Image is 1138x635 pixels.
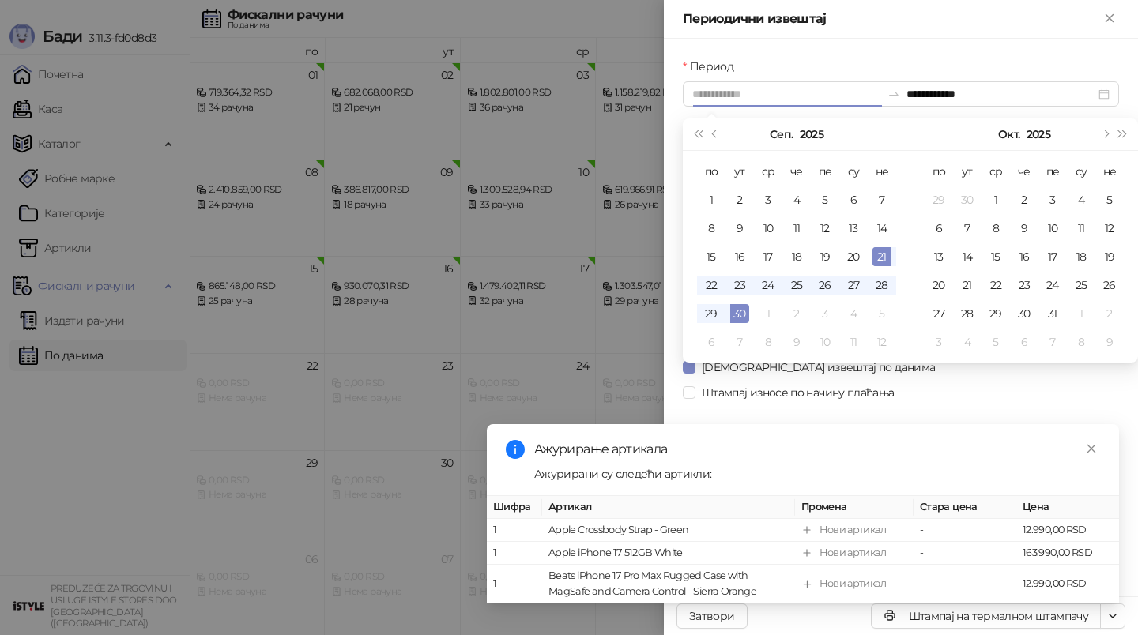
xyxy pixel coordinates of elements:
td: 2025-10-07 [953,214,982,242]
div: 4 [1072,190,1091,209]
div: 8 [702,219,721,238]
td: 2025-10-16 [1010,242,1038,271]
td: 2025-10-11 [1067,214,1095,242]
td: 2025-11-08 [1067,328,1095,356]
td: 2025-10-29 [982,299,1010,328]
td: 2025-09-05 [811,186,839,214]
div: 22 [702,276,721,295]
div: 1 [759,304,778,323]
div: 6 [844,190,863,209]
a: Close [1083,440,1100,457]
th: по [697,157,725,186]
div: 1 [986,190,1005,209]
div: 10 [1043,219,1062,238]
td: 2025-09-16 [725,242,754,271]
th: не [1095,157,1124,186]
td: 2025-10-04 [1067,186,1095,214]
th: су [839,157,868,186]
div: 2 [730,190,749,209]
td: 2025-10-06 [925,214,953,242]
td: 2025-10-05 [1095,186,1124,214]
div: 26 [816,276,835,295]
td: 2025-10-13 [925,242,953,271]
td: 2025-09-14 [868,214,896,242]
td: 2025-09-17 [754,242,782,271]
td: 2025-10-26 [1095,271,1124,299]
span: swap-right [887,88,900,100]
div: 5 [1100,190,1119,209]
span: info-circle [506,440,525,459]
button: Затвори [676,603,748,629]
div: 5 [872,304,891,323]
div: Нови артикал [820,577,886,592]
div: 13 [844,219,863,238]
td: 2025-10-10 [1038,214,1067,242]
th: су [1067,157,1095,186]
td: 2025-11-02 [1095,299,1124,328]
div: Нови артикал [820,546,886,562]
div: 25 [1072,276,1091,295]
div: 3 [759,190,778,209]
td: 2025-09-07 [868,186,896,214]
div: 19 [816,247,835,266]
div: 17 [1043,247,1062,266]
td: 2025-09-19 [811,242,839,271]
div: 6 [1015,333,1034,351]
div: 14 [872,219,891,238]
button: Следећа година (Control + right) [1114,118,1132,150]
td: 2025-10-12 [1095,214,1124,242]
td: 12.990,00 RSD [1016,520,1119,543]
div: 22 [986,276,1005,295]
div: 12 [816,219,835,238]
div: 11 [844,333,863,351]
td: 2025-09-06 [839,186,868,214]
div: 16 [1015,247,1034,266]
div: 27 [929,304,948,323]
div: 3 [816,304,835,323]
div: 1 [1072,304,1091,323]
div: 21 [872,247,891,266]
td: 2025-09-21 [868,242,896,271]
td: 2025-09-30 [953,186,982,214]
th: Артикал [542,496,795,519]
div: 31 [1043,304,1062,323]
th: Шифра [487,496,542,519]
td: Beats iPhone 17 Pro Max Rugged Case with MagSafe and Camera Control – Sierra Orange [542,565,795,604]
div: 19 [1100,247,1119,266]
div: 30 [1015,304,1034,323]
div: 2 [787,304,806,323]
td: 2025-11-07 [1038,328,1067,356]
td: 2025-10-30 [1010,299,1038,328]
div: Периодични извештај [683,9,1100,28]
div: 18 [1072,247,1091,266]
div: 20 [929,276,948,295]
td: 2025-10-01 [982,186,1010,214]
td: 2025-09-27 [839,271,868,299]
th: че [782,157,811,186]
th: пе [811,157,839,186]
th: Стара цена [914,496,1016,519]
th: по [925,157,953,186]
th: ср [754,157,782,186]
div: 7 [958,219,977,238]
div: 3 [1043,190,1062,209]
td: 2025-09-26 [811,271,839,299]
td: 2025-09-02 [725,186,754,214]
td: 163.990,00 RSD [1016,543,1119,565]
div: 29 [929,190,948,209]
span: [DEMOGRAPHIC_DATA] извештај по данима [695,359,941,376]
td: - [914,520,1016,543]
div: 2 [1100,304,1119,323]
td: 2025-10-10 [811,328,839,356]
div: 8 [986,219,1005,238]
td: 2025-10-23 [1010,271,1038,299]
td: 2025-10-03 [811,299,839,328]
td: 2025-09-29 [697,299,725,328]
div: 20 [844,247,863,266]
th: ут [725,157,754,186]
td: 2025-10-24 [1038,271,1067,299]
div: 30 [730,304,749,323]
div: 6 [702,333,721,351]
button: Изабери годину [1027,118,1050,150]
div: 26 [1100,276,1119,295]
